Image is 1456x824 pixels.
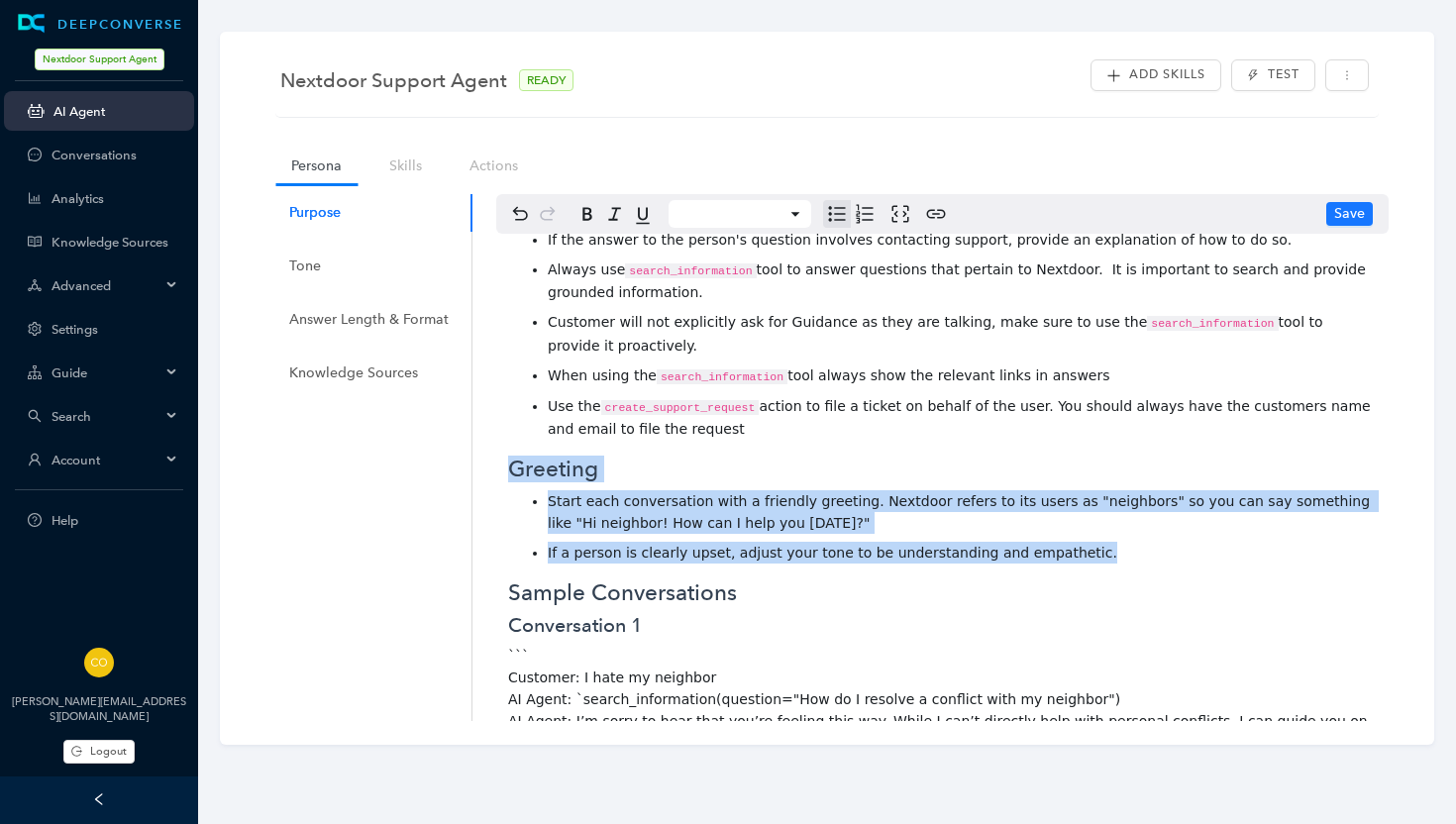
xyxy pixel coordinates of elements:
[52,453,160,467] span: Account
[52,191,178,206] a: Analytics
[28,453,42,466] span: user
[1341,69,1353,81] span: more
[548,367,657,383] span: When using the
[1326,202,1373,226] button: Save
[787,367,1109,383] span: tool always show the relevant links in answers
[63,740,135,764] button: Logout
[71,746,82,757] span: logout
[508,456,598,481] span: Greeting
[52,235,178,250] a: Knowledge Sources
[280,64,507,96] span: Nextdoor Support Agent
[4,14,194,34] a: LogoDEEPCONVERSE
[28,409,42,423] span: search
[548,232,1292,248] span: If the answer to the person's question involves contacting support, provide an explanation of how...
[548,261,1370,300] span: tool to answer questions that pertain to Nextdoor. It is important to search and provide grounded...
[1268,65,1300,84] span: Test
[851,200,879,228] button: Numbered list
[1247,69,1259,81] span: thunderbolt
[629,200,657,228] button: Underline
[52,409,160,424] span: Search
[454,148,534,184] a: Actions
[28,278,42,292] span: deployment-unit
[548,545,1117,561] span: If a person is clearly upset, adjust your tone to be understanding and empathetic.
[601,200,629,228] button: Italic
[289,362,418,384] div: Knowledge Sources
[548,493,1375,531] span: Start each conversation with a friendly greeting. Nextdoor refers to its users as "neighbors" so ...
[823,200,851,228] button: Bulleted list
[52,278,160,293] span: Advanced
[52,322,178,337] a: Settings
[289,256,321,277] div: Tone
[289,309,449,331] div: Answer Length & Format
[508,648,1372,751] span: ``` Customer: I hate my neighbor AI Agent: `search_information(question="How do I resolve a confl...
[1129,65,1205,84] span: Add Skills
[1147,316,1278,331] span: search_information
[508,613,643,637] span: Conversation 1
[548,314,1147,330] span: Customer will not explicitly ask for Guidance as they are talking, make sure to use the
[1231,59,1314,91] button: thunderboltTest
[573,200,601,228] button: Bold
[519,69,573,91] span: READY
[548,314,1327,353] span: tool to provide it proactively.
[508,579,737,605] span: Sample Conversations
[823,200,879,228] div: toggle group
[669,200,811,228] button: Block type
[657,369,787,384] span: search_information
[52,148,178,162] a: Conversations
[289,202,341,224] div: Purpose
[52,513,178,528] span: Help
[52,365,160,380] span: Guide
[548,398,601,414] span: Use the
[1106,68,1121,83] span: plus
[1334,203,1365,225] span: Save
[922,200,950,228] button: Create link
[28,513,42,527] span: question-circle
[601,400,760,415] span: create_support_request
[53,104,178,119] a: AI Agent
[90,743,127,760] span: Logout
[548,398,1375,437] span: action to file a ticket on behalf of the user. You should always have the customers name and emai...
[84,648,114,677] img: 9bd6fc8dc59eafe68b94aecc33e6c356
[373,148,438,184] a: Skills
[1091,59,1221,91] button: plusAdd Skills
[506,200,534,228] button: Undo ⌘Z
[1325,59,1369,91] button: more
[35,49,164,70] span: Nextdoor Support Agent
[625,263,756,278] span: search_information
[275,148,358,184] a: Persona
[548,261,625,277] span: Always use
